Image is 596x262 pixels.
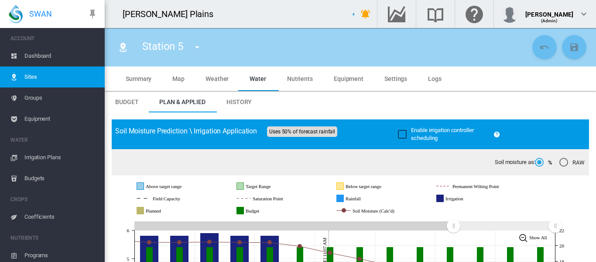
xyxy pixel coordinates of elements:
button: icon-bell-ring [357,5,374,23]
md-radio-button: % [535,158,552,167]
span: Settings [384,75,407,82]
span: ACCOUNT [10,31,98,45]
md-icon: icon-menu-down [192,42,202,52]
circle: Soil Moisture (Calc'd) Mon 11 Aug, 2025 20.408112890522876 [268,241,271,244]
span: Soil moisture as: [495,158,535,166]
circle: Soil Moisture (Calc'd) Sun 10 Aug, 2025 20.431565669593677 [238,241,241,244]
span: Budgets [24,168,98,189]
g: Irrigation [437,195,492,203]
g: Soil Moisture (Calc'd) [337,207,427,215]
span: Map [172,75,185,82]
button: Cancel Changes [532,35,557,59]
span: NUTRIENTS [10,231,98,245]
circle: Soil Moisture (Calc'd) Tue 12 Aug, 2025 19.93212313169182 [298,245,301,248]
span: (Admin) [541,18,558,23]
tspan: 20 [559,243,564,248]
span: Coefficients [24,206,98,227]
circle: Soil Moisture (Calc'd) Thu 14 Aug, 2025 18.302751703120396 [358,257,361,261]
span: Summary [126,75,151,82]
span: Soil Moisture Prediction \ Irrigation Application [115,127,257,135]
g: Field Capacity [137,195,210,203]
span: Weather [206,75,229,82]
span: Dashboard [24,45,98,66]
div: [PERSON_NAME] Plains [123,8,221,20]
g: Zoom chart using cursor arrows [446,218,461,234]
g: Rainfall [337,195,387,203]
span: Uses 50% of forecast rainfall [267,126,337,137]
span: Water [250,75,266,82]
span: Budget [115,98,138,105]
span: Groups [24,87,98,108]
g: Zoom chart using cursor arrows [548,218,563,234]
tspan: 22 [559,228,564,233]
g: Budget [237,207,287,215]
md-icon: icon-map-marker-radius [118,42,128,52]
img: profile.jpg [501,5,518,23]
span: Station 5 [142,40,183,52]
span: CROPS [10,192,98,206]
md-icon: icon-undo [539,42,550,52]
md-icon: Go to the Data Hub [386,9,407,19]
g: Saturation Point [237,195,315,203]
span: Irrigation Plans [24,147,98,168]
md-icon: icon-content-save [569,42,579,52]
span: Equipment [24,108,98,129]
g: Above target range [137,182,216,190]
span: History [226,98,252,105]
span: Equipment [334,75,363,82]
md-icon: icon-pin [87,9,98,19]
circle: Soil Moisture (Calc'd) Thu 07 Aug, 2025 20.437259433011484 [147,241,151,244]
button: Click to go to list of Sites [114,38,132,56]
md-icon: icon-chevron-down [579,9,589,19]
circle: Soil Moisture (Calc'd) Sat 09 Aug, 2025 20.487562347705893 [208,240,211,244]
span: WATER [10,133,98,147]
md-icon: icon-bell-ring [360,9,371,19]
button: icon-menu-down [188,38,206,56]
span: Sites [24,66,98,87]
span: Nutrients [287,75,313,82]
g: Permanent Wilting Point [437,182,534,190]
rect: Zoom chart using cursor arrows [453,221,555,230]
g: Planned [137,207,189,215]
tspan: 5 [127,256,130,262]
span: Enable irrigation controller scheduling [411,127,473,141]
img: SWAN-Landscape-Logo-Colour-drop.png [9,5,23,23]
tspan: 6 [127,228,130,233]
circle: Soil Moisture (Calc'd) Fri 08 Aug, 2025 20.43915440405573 [178,241,181,244]
circle: Soil Moisture (Calc'd) Wed 13 Aug, 2025 19.060365988834683 [328,251,332,255]
span: Plan & Applied [159,98,206,105]
button: Save Changes [562,35,586,59]
span: SWAN [29,8,52,19]
div: [PERSON_NAME] [525,7,573,15]
tspan: Show All [529,235,547,240]
g: Below target range [337,182,415,190]
g: Target Range [237,182,302,190]
md-icon: Click here for help [464,9,485,19]
md-checkbox: Enable irrigation controller scheduling [398,126,490,142]
span: Logs [428,75,442,82]
md-radio-button: RAW [559,158,585,167]
md-icon: Search the knowledge base [425,9,446,19]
